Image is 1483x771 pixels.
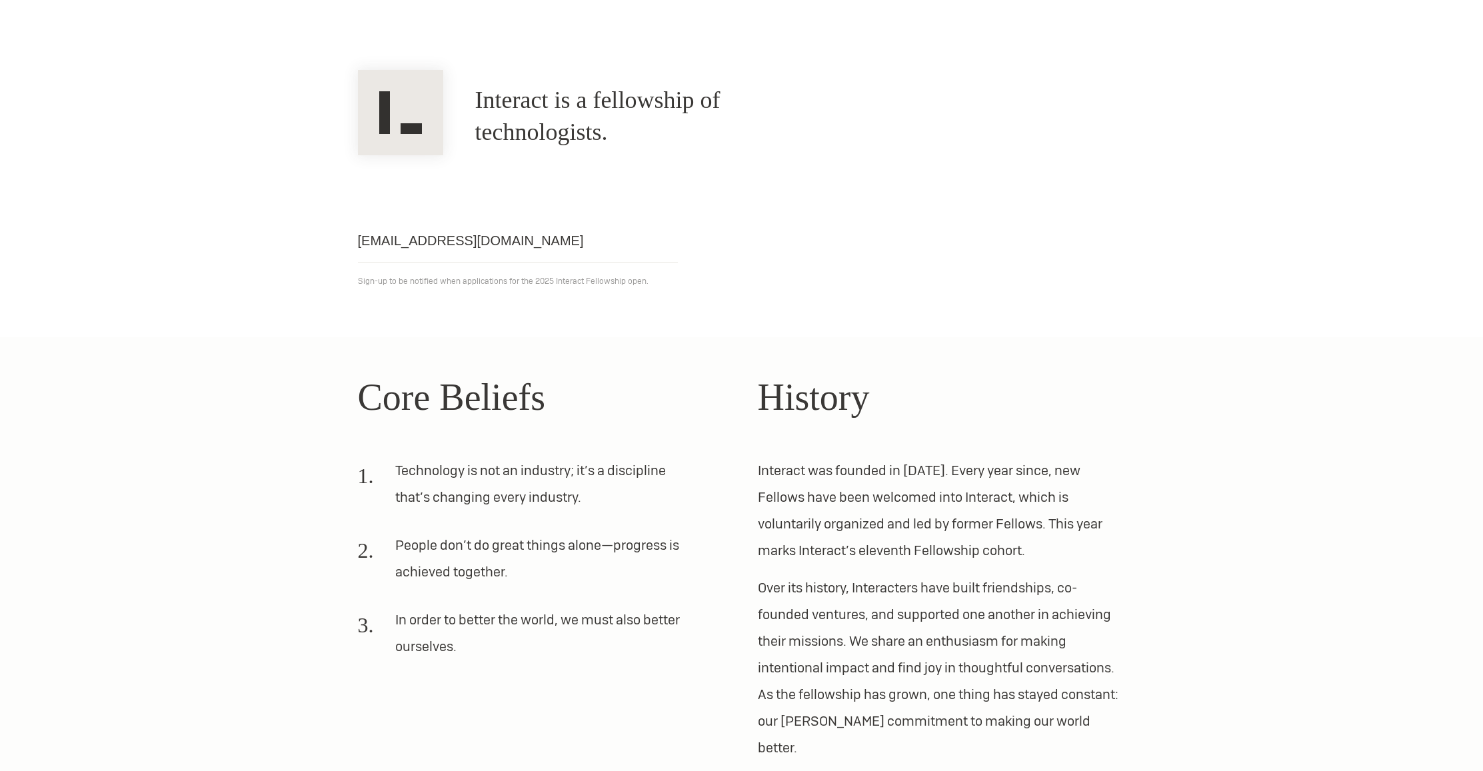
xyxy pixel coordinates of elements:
[358,219,678,263] input: Email address...
[358,457,694,521] li: Technology is not an industry; it’s a discipline that’s changing every industry.
[358,606,694,670] li: In order to better the world, we must also better ourselves.
[758,369,1126,425] h2: History
[358,70,443,155] img: Interact Logo
[358,532,694,596] li: People don’t do great things alone—progress is achieved together.
[475,85,835,149] h1: Interact is a fellowship of technologists.
[358,369,726,425] h2: Core Beliefs
[358,273,1126,289] p: Sign-up to be notified when applications for the 2025 Interact Fellowship open.
[758,574,1126,761] p: Over its history, Interacters have built friendships, co-founded ventures, and supported one anot...
[758,457,1126,564] p: Interact was founded in [DATE]. Every year since, new Fellows have been welcomed into Interact, w...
